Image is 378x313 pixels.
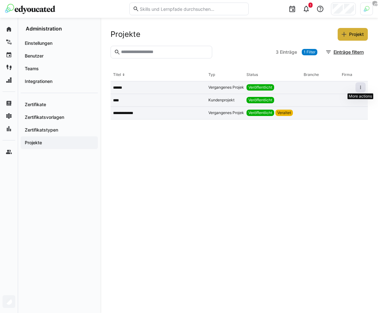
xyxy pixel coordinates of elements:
h2: Projekte [111,30,140,39]
span: Einträge filtern [333,49,365,55]
span: Veraltet [277,110,291,115]
span: 3 [276,49,279,55]
app-project-type: Kundenprojekt [208,98,234,103]
span: Einträge [280,49,297,55]
span: Veröffentlicht [248,98,272,103]
span: Veröffentlicht [248,110,272,115]
div: Typ [208,72,215,77]
app-project-type: Vergangenes Projekt [208,110,245,115]
span: 1 Filter [304,50,315,55]
button: Einträge filtern [322,46,368,58]
input: Skills und Lernpfade durchsuchen… [139,6,246,12]
div: Status [246,72,258,77]
div: Branche [304,72,319,77]
app-project-type: Vergangenes Projekt [208,85,245,90]
span: Projekt [348,31,365,37]
div: Titel [113,72,121,77]
span: 1 [310,3,311,7]
span: Veröffentlicht [248,85,272,90]
button: Projekt [338,28,368,41]
div: Firma [342,72,352,77]
div: More actions [348,93,373,99]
